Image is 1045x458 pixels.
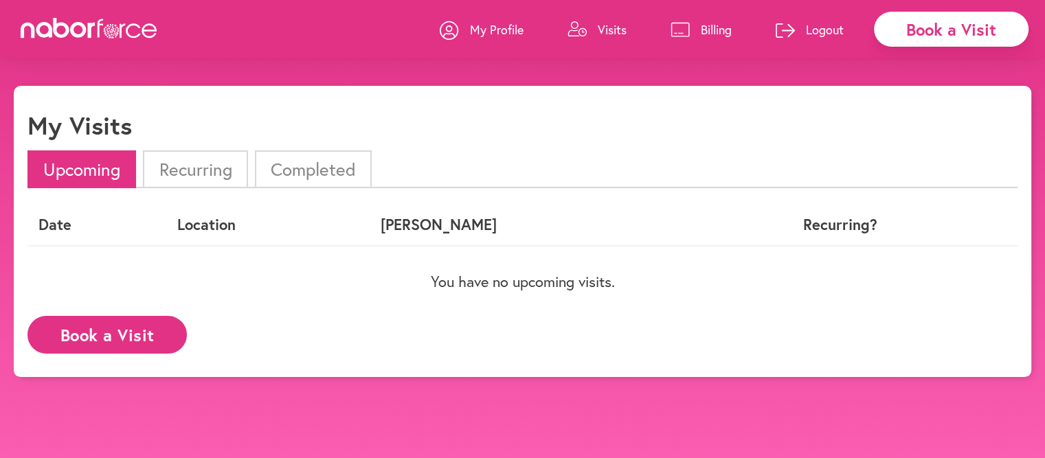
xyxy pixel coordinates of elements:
p: Logout [806,21,844,38]
a: Billing [671,9,732,50]
a: Book a Visit [27,326,187,339]
a: My Profile [440,9,524,50]
h1: My Visits [27,111,132,140]
button: Book a Visit [27,316,187,354]
th: Location [166,205,370,245]
li: Upcoming [27,150,136,188]
th: [PERSON_NAME] [370,205,719,245]
p: My Profile [470,21,524,38]
li: Completed [255,150,372,188]
p: Visits [598,21,627,38]
li: Recurring [143,150,247,188]
a: Logout [776,9,844,50]
a: Visits [568,9,627,50]
th: Date [27,205,166,245]
p: You have no upcoming visits. [27,273,1018,290]
th: Recurring? [719,205,962,245]
p: Billing [701,21,732,38]
div: Book a Visit [874,12,1029,47]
